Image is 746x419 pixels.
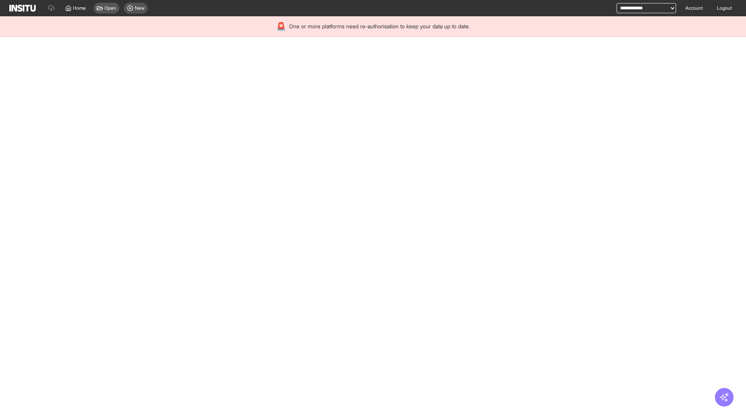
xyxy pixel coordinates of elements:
[9,5,36,12] img: Logo
[73,5,86,11] span: Home
[289,23,470,30] span: One or more platforms need re-authorisation to keep your data up to date.
[105,5,116,11] span: Open
[276,21,286,32] div: 🚨
[135,5,145,11] span: New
